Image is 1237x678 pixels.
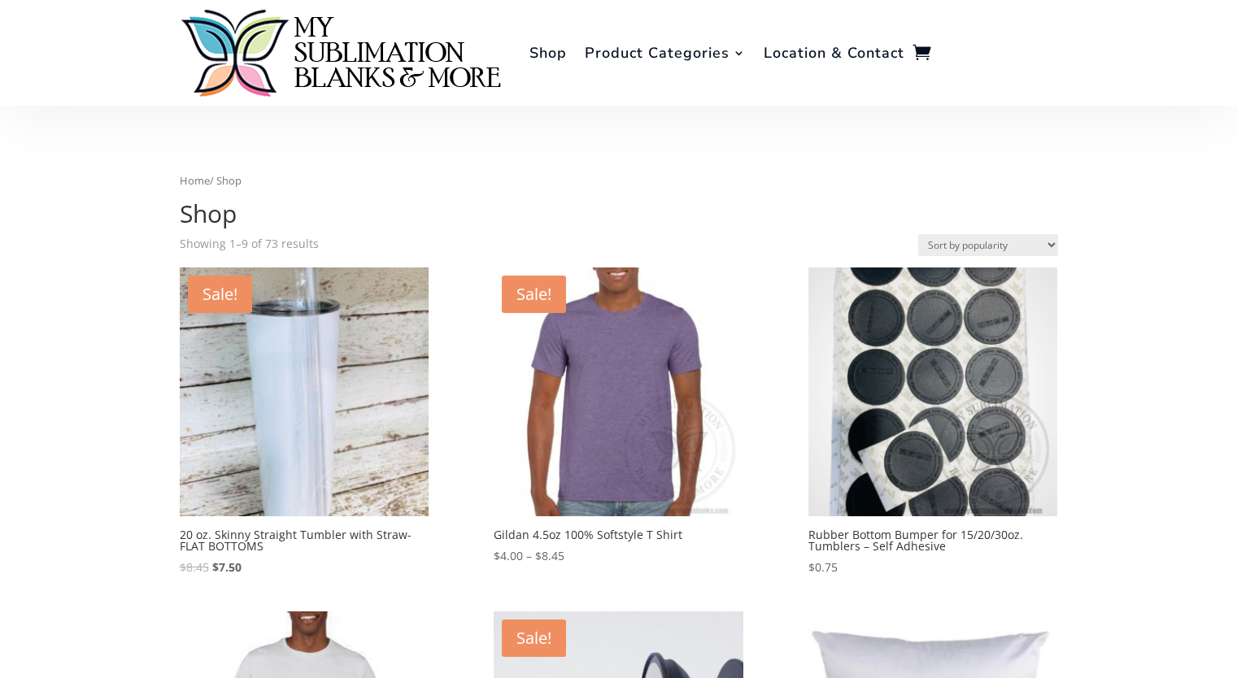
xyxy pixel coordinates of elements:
nav: Breadcrumb [180,172,1058,191]
h1: Shop [180,202,1058,234]
span: $ [212,559,219,575]
a: Home [180,173,210,188]
img: Rubber Bottom Bumper for 15/20/30oz. Tumblers - Self Adhesive [808,267,1057,516]
h2: Rubber Bottom Bumper for 15/20/30oz. Tumblers – Self Adhesive [808,524,1057,558]
h2: 20 oz. Skinny Straight Tumbler with Straw- FLAT BOTTOMS [180,524,429,558]
p: Showing 1–9 of 73 results [180,234,319,254]
a: Product Categories [585,4,746,102]
span: – [526,548,532,563]
span: $ [494,548,500,563]
bdi: 7.50 [212,559,242,575]
span: $ [180,559,186,575]
a: Sale! 20 oz. Skinny Straight Tumbler with Straw- FLAT BOTTOMS20 oz. Skinny Straight Tumbler with ... [180,267,429,577]
a: Rubber Bottom Bumper for 15/20/30oz. Tumblers - Self AdhesiveRubber Bottom Bumper for 15/20/30oz.... [808,267,1057,577]
a: Shop [529,4,567,102]
span: Sale! [188,276,252,313]
span: $ [535,548,542,563]
bdi: 4.00 [494,548,523,563]
select: Shop order [918,234,1058,256]
bdi: 0.75 [808,559,838,575]
span: Sale! [502,276,566,313]
img: Gildan 4.5oz 100% Softstyle T Shirt [494,267,743,516]
h2: Gildan 4.5oz 100% Softstyle T Shirt [494,524,743,546]
span: Sale! [502,619,566,657]
img: 20 oz. Skinny Straight Tumbler with Straw- FLAT BOTTOMS [180,267,429,516]
bdi: 8.45 [535,548,564,563]
bdi: 8.45 [180,559,209,575]
a: Sale! Gildan 4.5oz 100% Softstyle T ShirtGildan 4.5oz 100% Softstyle T Shirt [494,267,743,566]
a: Location & Contact [764,4,904,102]
span: $ [808,559,815,575]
